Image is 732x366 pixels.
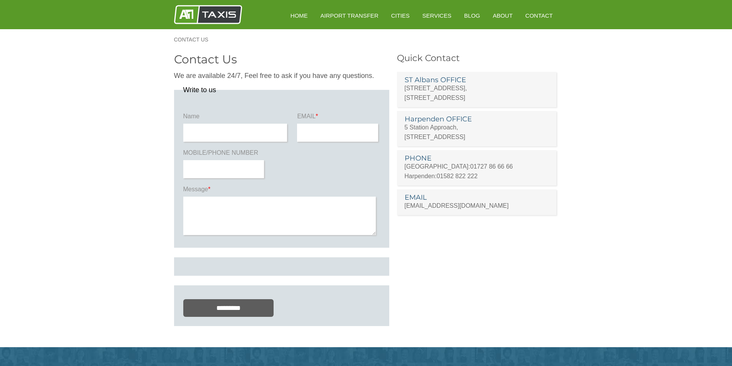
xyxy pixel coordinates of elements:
[405,155,549,162] h3: PHONE
[459,6,486,25] a: Blog
[297,112,380,124] label: EMAIL
[470,163,513,170] a: 01727 86 66 66
[183,86,216,93] legend: Write to us
[183,149,266,160] label: MOBILE/PHONE NUMBER
[417,6,457,25] a: Services
[183,185,380,197] label: Message
[386,6,415,25] a: Cities
[405,83,549,103] p: [STREET_ADDRESS], [STREET_ADDRESS]
[405,116,549,123] h3: Harpenden OFFICE
[405,162,549,171] p: [GEOGRAPHIC_DATA]:
[174,5,242,24] img: A1 Taxis
[405,194,549,201] h3: EMAIL
[405,76,549,83] h3: ST Albans OFFICE
[174,71,389,81] p: We are available 24/7, Feel free to ask if you have any questions.
[405,202,509,209] a: [EMAIL_ADDRESS][DOMAIN_NAME]
[174,54,389,65] h2: Contact Us
[315,6,384,25] a: Airport Transfer
[405,171,549,181] p: Harpenden:
[397,54,558,63] h3: Quick Contact
[487,6,518,25] a: About
[520,6,558,25] a: Contact
[405,123,549,142] p: 5 Station Approach, [STREET_ADDRESS]
[183,112,289,124] label: Name
[285,6,313,25] a: HOME
[437,173,478,179] a: 01582 822 222
[174,37,216,42] a: Contact Us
